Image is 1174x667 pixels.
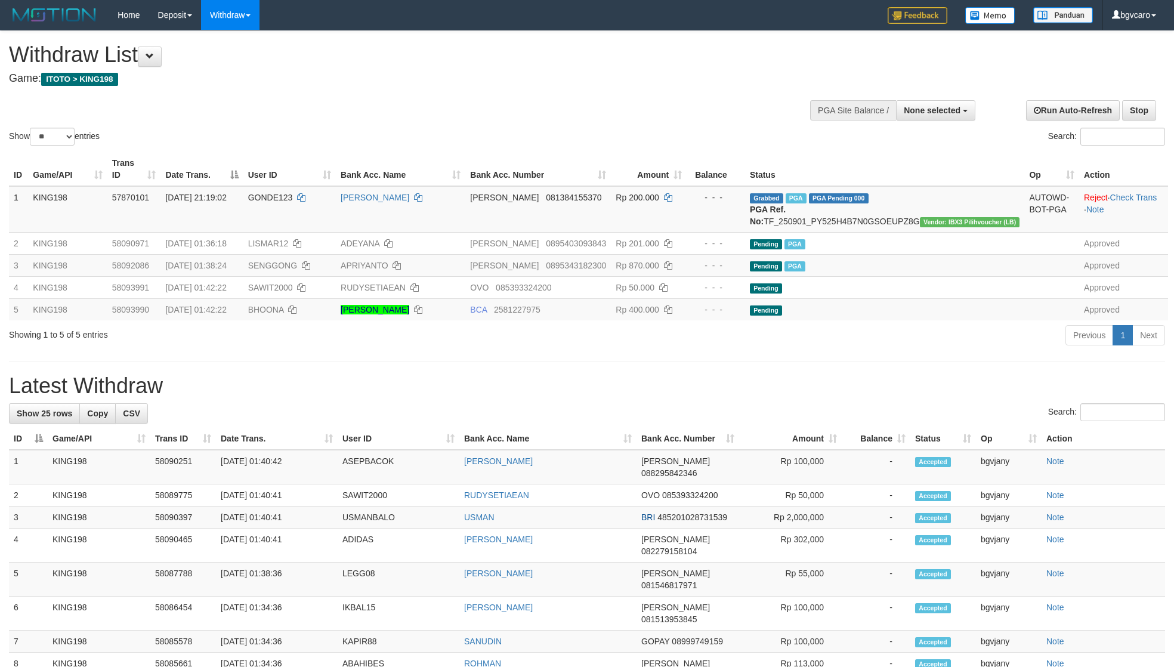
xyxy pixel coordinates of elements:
[165,305,226,314] span: [DATE] 01:42:22
[248,283,293,292] span: SAWIT2000
[338,450,459,484] td: ASEPBACOK
[1042,428,1165,450] th: Action
[341,261,388,270] a: APRIYANTO
[641,490,660,500] span: OVO
[842,529,910,563] td: -
[459,428,637,450] th: Bank Acc. Name: activate to sort column ascending
[243,152,336,186] th: User ID: activate to sort column ascending
[496,283,551,292] span: Copy 085393324200 to clipboard
[915,535,951,545] span: Accepted
[9,276,28,298] td: 4
[150,428,216,450] th: Trans ID: activate to sort column ascending
[165,261,226,270] span: [DATE] 01:38:24
[341,239,379,248] a: ADEYANA
[915,637,951,647] span: Accepted
[1048,403,1165,421] label: Search:
[150,450,216,484] td: 58090251
[616,305,659,314] span: Rp 400.000
[464,490,529,500] a: RUDYSETIAEAN
[641,512,655,522] span: BRI
[9,428,48,450] th: ID: activate to sort column descending
[28,152,107,186] th: Game/API: activate to sort column ascending
[842,428,910,450] th: Balance: activate to sort column ascending
[920,217,1020,227] span: Vendor URL: https://dashboard.q2checkout.com/secure
[470,193,539,202] span: [PERSON_NAME]
[910,428,976,450] th: Status: activate to sort column ascending
[1080,403,1165,421] input: Search:
[464,456,533,466] a: [PERSON_NAME]
[842,507,910,529] td: -
[976,428,1042,450] th: Op: activate to sort column ascending
[87,409,108,418] span: Copy
[1079,254,1168,276] td: Approved
[150,597,216,631] td: 58086454
[464,569,533,578] a: [PERSON_NAME]
[216,529,338,563] td: [DATE] 01:40:41
[494,305,540,314] span: Copy 2581227975 to clipboard
[464,637,502,646] a: SANUDIN
[336,152,465,186] th: Bank Acc. Name: activate to sort column ascending
[739,484,842,507] td: Rp 50,000
[976,529,1042,563] td: bgvjany
[48,597,150,631] td: KING198
[9,563,48,597] td: 5
[150,563,216,597] td: 58087788
[112,193,149,202] span: 57870101
[657,512,727,522] span: Copy 485201028731539 to clipboard
[641,468,697,478] span: Copy 088295842346 to clipboard
[464,603,533,612] a: [PERSON_NAME]
[1046,535,1064,544] a: Note
[888,7,947,24] img: Feedback.jpg
[28,232,107,254] td: KING198
[48,428,150,450] th: Game/API: activate to sort column ascending
[338,597,459,631] td: IKBAL15
[691,260,740,271] div: - - -
[1048,128,1165,146] label: Search:
[810,100,896,121] div: PGA Site Balance /
[338,484,459,507] td: SAWIT2000
[750,239,782,249] span: Pending
[915,569,951,579] span: Accepted
[338,428,459,450] th: User ID: activate to sort column ascending
[739,428,842,450] th: Amount: activate to sort column ascending
[616,261,659,270] span: Rp 870.000
[750,283,782,294] span: Pending
[123,409,140,418] span: CSV
[1033,7,1093,23] img: panduan.png
[150,484,216,507] td: 58089775
[30,128,75,146] select: Showentries
[1046,456,1064,466] a: Note
[1079,152,1168,186] th: Action
[842,450,910,484] td: -
[338,507,459,529] td: USMANBALO
[915,603,951,613] span: Accepted
[470,305,487,314] span: BCA
[9,186,28,233] td: 1
[739,563,842,597] td: Rp 55,000
[248,305,284,314] span: BHOONA
[784,261,805,271] span: Marked by bgvjany
[842,563,910,597] td: -
[216,597,338,631] td: [DATE] 01:34:36
[842,597,910,631] td: -
[9,232,28,254] td: 2
[9,43,771,67] h1: Withdraw List
[1113,325,1133,345] a: 1
[546,193,601,202] span: Copy 081384155370 to clipboard
[28,298,107,320] td: KING198
[216,450,338,484] td: [DATE] 01:40:42
[915,491,951,501] span: Accepted
[115,403,148,424] a: CSV
[1110,193,1157,202] a: Check Trans
[341,305,409,314] a: [PERSON_NAME]
[1046,490,1064,500] a: Note
[611,152,687,186] th: Amount: activate to sort column ascending
[341,283,406,292] a: RUDYSETIAEAN
[338,631,459,653] td: KAPIR88
[464,535,533,544] a: [PERSON_NAME]
[739,597,842,631] td: Rp 100,000
[1079,232,1168,254] td: Approved
[750,205,786,226] b: PGA Ref. No:
[976,597,1042,631] td: bgvjany
[745,186,1025,233] td: TF_250901_PY525H4B7N0GSOEUPZ8G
